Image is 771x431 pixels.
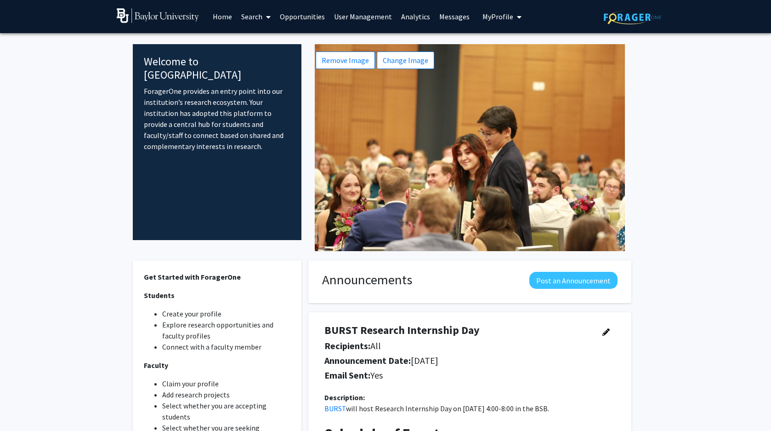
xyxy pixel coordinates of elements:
h5: All [324,340,590,351]
a: Search [237,0,275,33]
iframe: Chat [7,390,39,424]
a: Home [208,0,237,33]
b: Recipients: [324,340,370,351]
img: Baylor University Logo [117,8,199,23]
li: Connect with a faculty member [162,341,290,352]
div: Description: [324,392,615,403]
a: Messages [435,0,474,33]
a: Opportunities [275,0,329,33]
h1: Announcements [322,272,412,288]
strong: Students [144,291,175,300]
a: Analytics [397,0,435,33]
li: Add research projects [162,389,290,400]
h4: BURST Research Internship Day [324,324,590,337]
h5: [DATE] [324,355,590,366]
b: Announcement Date: [324,355,411,366]
button: Post an Announcement [529,272,618,289]
li: Explore research opportunities and faculty profiles [162,319,290,341]
a: User Management [329,0,397,33]
h4: Welcome to [GEOGRAPHIC_DATA] [144,55,290,82]
li: Claim your profile [162,378,290,389]
span: My Profile [482,12,513,21]
button: Remove Image [316,52,375,69]
a: BURST [324,404,346,413]
li: Create your profile [162,308,290,319]
strong: Get Started with ForagerOne [144,272,241,282]
img: ForagerOne Logo [604,10,661,24]
p: ForagerOne provides an entry point into our institution’s research ecosystem. Your institution ha... [144,86,290,152]
li: Select whether you are accepting students [162,400,290,422]
b: Email Sent: [324,369,370,381]
button: Change Image [377,52,434,69]
p: will host Research Internship Day on [DATE] 4:00-8:00 in the BSB. [324,403,615,414]
img: Cover Image [315,44,625,251]
strong: Faculty [144,361,168,370]
h5: Yes [324,370,590,381]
